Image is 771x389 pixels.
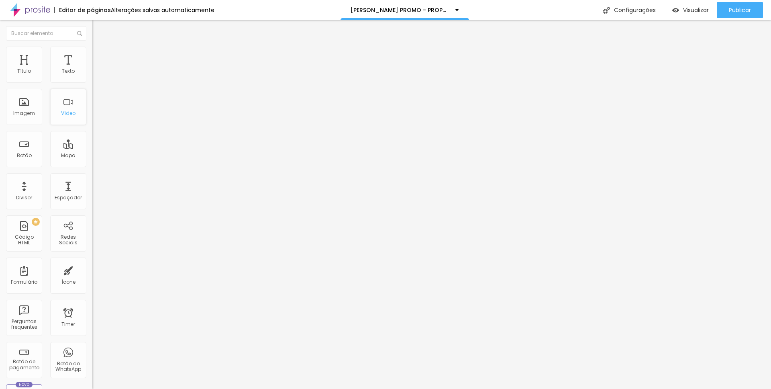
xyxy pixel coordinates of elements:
[62,68,75,74] div: Texto
[8,359,40,371] div: Botão de pagamento
[717,2,763,18] button: Publicar
[13,111,35,116] div: Imagem
[729,7,751,13] span: Publicar
[16,195,32,201] div: Divisor
[61,321,75,327] div: Timer
[6,26,86,41] input: Buscar elemento
[55,195,82,201] div: Espaçador
[92,20,771,389] iframe: Editor
[77,31,82,36] img: Icone
[52,361,84,373] div: Botão do WhatsApp
[61,279,75,285] div: Ícone
[351,7,449,13] p: [PERSON_NAME] PROMO - PROPOSTA T1 - CASAMENTOS - 23/24
[664,2,717,18] button: Visualizar
[683,7,709,13] span: Visualizar
[8,234,40,246] div: Código HTML
[111,7,214,13] div: Alterações salvas automaticamente
[54,7,111,13] div: Editor de páginas
[11,279,37,285] div: Formulário
[16,382,33,387] div: Novo
[61,111,75,116] div: Vídeo
[61,153,75,158] div: Mapa
[17,68,31,74] div: Título
[672,7,679,14] img: view-1.svg
[52,234,84,246] div: Redes Sociais
[17,153,32,158] div: Botão
[8,319,40,330] div: Perguntas frequentes
[603,7,610,14] img: Icone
